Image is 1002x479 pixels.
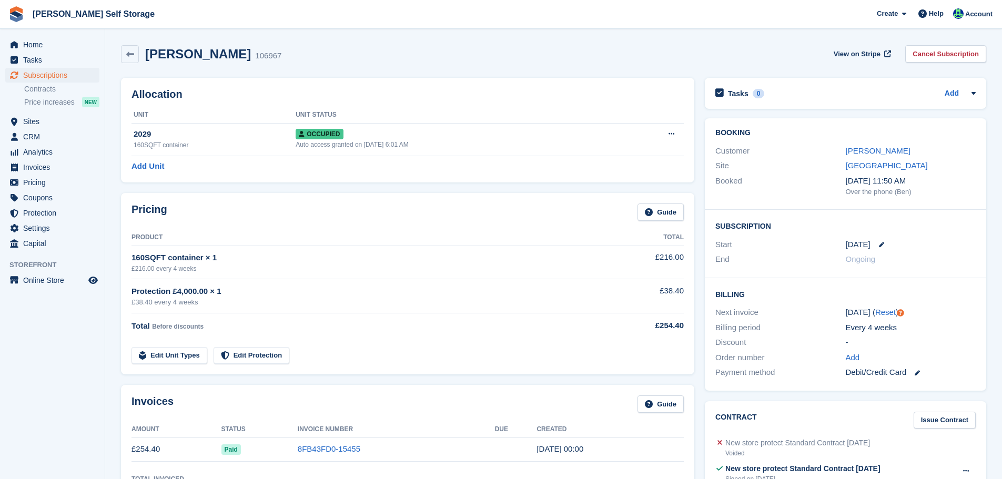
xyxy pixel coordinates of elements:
[537,421,684,438] th: Created
[753,89,765,98] div: 0
[131,321,150,330] span: Total
[846,254,876,263] span: Ongoing
[846,187,976,197] div: Over the phone (Ben)
[5,37,99,52] a: menu
[953,8,964,19] img: Jenna Kennedy
[5,145,99,159] a: menu
[23,129,86,144] span: CRM
[846,307,976,319] div: [DATE] ( )
[131,264,599,273] div: £216.00 every 4 weeks
[834,49,880,59] span: View on Stripe
[9,260,105,270] span: Storefront
[296,140,620,149] div: Auto access granted on [DATE] 6:01 AM
[715,337,845,349] div: Discount
[599,320,684,332] div: £254.40
[846,146,910,155] a: [PERSON_NAME]
[8,6,24,22] img: stora-icon-8386f47178a22dfd0bd8f6a31ec36ba5ce8667c1dd55bd0f319d3a0aa187defe.svg
[23,160,86,175] span: Invoices
[5,236,99,251] a: menu
[715,322,845,334] div: Billing period
[131,286,599,298] div: Protection £4,000.00 × 1
[131,229,599,246] th: Product
[965,9,993,19] span: Account
[296,107,620,124] th: Unit Status
[131,107,296,124] th: Unit
[715,129,976,137] h2: Booking
[221,444,241,455] span: Paid
[221,421,298,438] th: Status
[495,421,537,438] th: Due
[23,273,86,288] span: Online Store
[725,437,870,449] div: New store protect Standard Contract [DATE]
[715,307,845,319] div: Next invoice
[145,47,251,61] h2: [PERSON_NAME]
[131,252,599,264] div: 160SQFT container × 1
[637,203,684,221] a: Guide
[134,140,296,150] div: 160SQFT container
[715,220,976,231] h2: Subscription
[715,175,845,197] div: Booked
[637,395,684,413] a: Guide
[715,160,845,172] div: Site
[23,221,86,236] span: Settings
[5,114,99,129] a: menu
[846,239,871,251] time: 2025-09-19 23:00:00 UTC
[23,190,86,205] span: Coupons
[296,129,343,139] span: Occupied
[5,273,99,288] a: menu
[715,366,845,379] div: Payment method
[131,395,174,413] h2: Invoices
[5,129,99,144] a: menu
[877,8,898,19] span: Create
[929,8,944,19] span: Help
[846,337,976,349] div: -
[23,68,86,83] span: Subscriptions
[24,97,75,107] span: Price increases
[846,175,976,187] div: [DATE] 11:50 AM
[298,444,360,453] a: 8FB43FD0-15455
[255,50,281,62] div: 106967
[715,253,845,266] div: End
[945,88,959,100] a: Add
[715,239,845,251] div: Start
[846,366,976,379] div: Debit/Credit Card
[82,97,99,107] div: NEW
[537,444,583,453] time: 2025-09-19 23:00:41 UTC
[131,437,221,461] td: £254.40
[5,190,99,205] a: menu
[23,206,86,220] span: Protection
[5,53,99,67] a: menu
[725,449,870,458] div: Voided
[24,84,99,94] a: Contracts
[715,145,845,157] div: Customer
[905,45,986,63] a: Cancel Subscription
[715,289,976,299] h2: Billing
[728,89,748,98] h2: Tasks
[875,308,896,317] a: Reset
[23,37,86,52] span: Home
[298,421,495,438] th: Invoice Number
[846,352,860,364] a: Add
[896,308,905,318] div: Tooltip anchor
[23,236,86,251] span: Capital
[5,221,99,236] a: menu
[214,347,289,364] a: Edit Protection
[131,421,221,438] th: Amount
[599,279,684,313] td: £38.40
[599,246,684,279] td: £216.00
[5,206,99,220] a: menu
[715,412,757,429] h2: Contract
[846,161,928,170] a: [GEOGRAPHIC_DATA]
[131,347,207,364] a: Edit Unit Types
[87,274,99,287] a: Preview store
[131,160,164,172] a: Add Unit
[23,114,86,129] span: Sites
[23,175,86,190] span: Pricing
[134,128,296,140] div: 2029
[914,412,976,429] a: Issue Contract
[152,323,204,330] span: Before discounts
[23,145,86,159] span: Analytics
[715,352,845,364] div: Order number
[725,463,880,474] div: New store protect Standard Contract [DATE]
[131,203,167,221] h2: Pricing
